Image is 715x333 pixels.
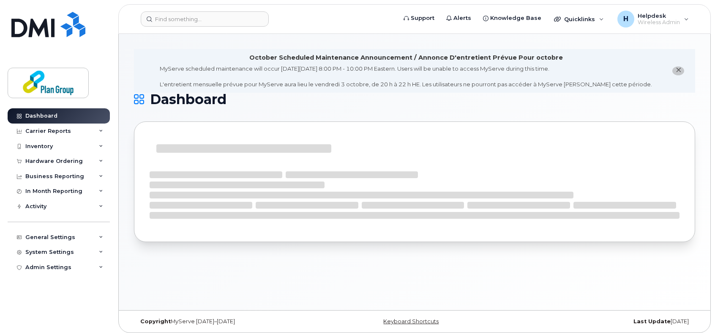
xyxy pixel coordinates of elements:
[633,318,671,325] strong: Last Update
[134,318,321,325] div: MyServe [DATE]–[DATE]
[150,93,227,106] span: Dashboard
[249,53,563,62] div: October Scheduled Maintenance Announcement / Annonce D'entretient Prévue Pour octobre
[140,318,171,325] strong: Copyright
[508,318,695,325] div: [DATE]
[672,66,684,75] button: close notification
[160,65,652,88] div: MyServe scheduled maintenance will occur [DATE][DATE] 8:00 PM - 10:00 PM Eastern. Users will be u...
[383,318,439,325] a: Keyboard Shortcuts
